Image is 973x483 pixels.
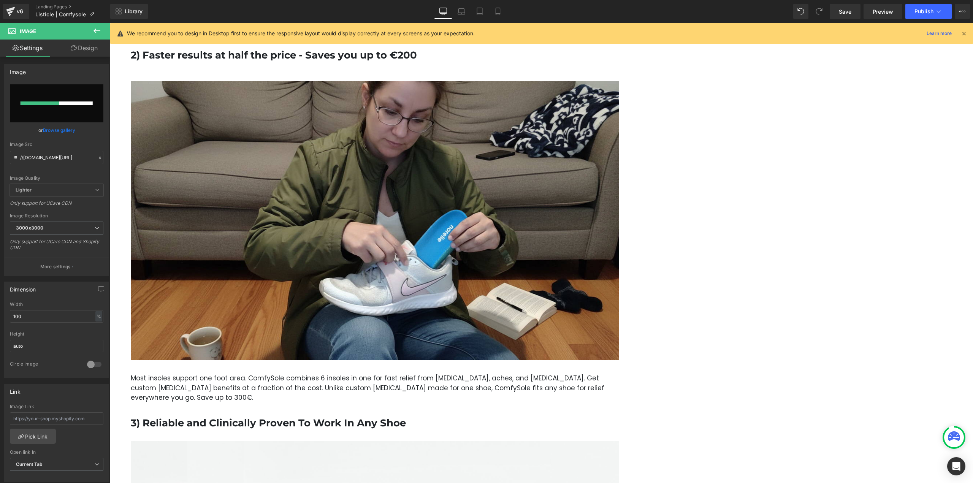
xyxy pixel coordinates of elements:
[40,263,71,270] p: More settings
[21,394,509,407] h1: 3) Reliable and Clinically Proven To Work In Any Shoe
[10,200,103,211] div: Only support for UCare CDN
[924,29,955,38] a: Learn more
[16,187,32,193] b: Lighter
[10,331,103,337] div: Height
[125,8,143,15] span: Library
[10,310,103,323] input: auto
[10,126,103,134] div: or
[811,4,827,19] button: Redo
[10,302,103,307] div: Width
[10,282,36,293] div: Dimension
[95,311,102,321] div: %
[43,124,75,137] a: Browse gallery
[21,3,509,13] p: You can't wear multiple insoles at once. Comfysole combines 6 insole benefits into 3 layers for m...
[905,4,952,19] button: Publish
[10,361,79,369] div: Circle Image
[471,4,489,19] a: Tablet
[839,8,851,16] span: Save
[127,29,475,38] p: We recommend you to design in Desktop first to ensure the responsive layout would display correct...
[434,4,452,19] a: Desktop
[15,6,25,16] div: v6
[10,340,103,352] input: auto
[10,404,103,409] div: Image Link
[10,213,103,219] div: Image Resolution
[10,429,56,444] a: Pick Link
[10,412,103,425] input: https://your-shop.myshopify.com
[793,4,808,19] button: Undo
[10,239,103,256] div: Only support for UCare CDN and Shopify CDN
[947,457,965,475] div: Open Intercom Messenger
[35,11,86,17] span: Listicle | Comfysole
[57,40,112,57] a: Design
[914,8,933,14] span: Publish
[35,4,110,10] a: Landing Pages
[3,4,29,19] a: v6
[10,450,103,455] div: Open link In
[16,225,43,231] b: 3000x3000
[873,8,893,16] span: Preview
[110,4,148,19] a: New Library
[20,28,36,34] span: Image
[10,176,103,181] div: Image Quality
[16,461,43,467] b: Current Tab
[21,26,509,39] h1: 2) Faster results at half the price - Saves you up to €200
[955,4,970,19] button: More
[452,4,471,19] a: Laptop
[10,384,21,395] div: Link
[489,4,507,19] a: Mobile
[21,351,509,380] p: Most insoles support one foot area. ComfySole combines 6 insoles in one for fast relief from [MED...
[10,151,103,164] input: Link
[10,65,26,75] div: Image
[10,142,103,147] div: Image Src
[5,258,109,276] button: More settings
[864,4,902,19] a: Preview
